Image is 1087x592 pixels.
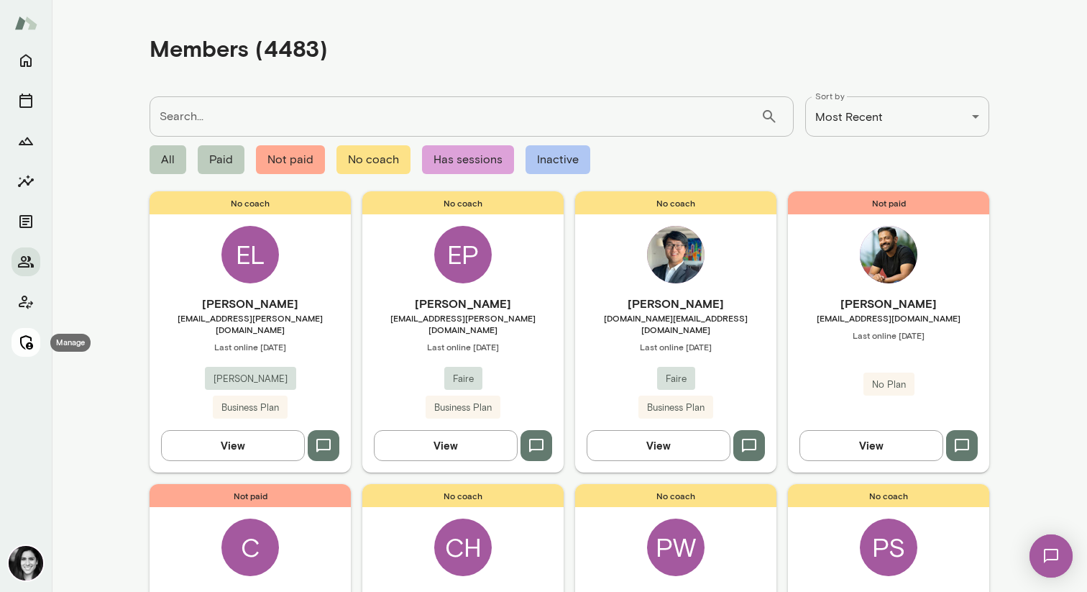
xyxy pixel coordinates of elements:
span: No coach [788,484,989,507]
span: Faire [444,372,482,386]
span: Not paid [788,191,989,214]
span: No coach [575,191,776,214]
button: View [799,430,943,460]
span: Last online [DATE] [150,341,351,352]
img: Mento [14,9,37,37]
button: Client app [12,288,40,317]
label: Sort by [815,90,845,102]
span: No coach [336,145,411,174]
button: Manage [12,328,40,357]
button: Members [12,247,40,276]
span: Not paid [150,484,351,507]
img: Jamie Albers [9,546,43,580]
span: [PERSON_NAME] [205,372,296,386]
button: Growth Plan [12,127,40,155]
h6: [PERSON_NAME] [788,295,989,312]
button: Documents [12,207,40,236]
div: Manage [50,334,91,352]
h6: [PERSON_NAME] [575,295,776,312]
span: Last online [DATE] [788,329,989,341]
span: Last online [DATE] [575,341,776,352]
h6: [PERSON_NAME] [150,295,351,312]
span: No coach [150,191,351,214]
span: No coach [362,484,564,507]
div: PW [647,519,705,576]
img: David Li [647,226,705,283]
span: No coach [575,484,776,507]
button: View [161,430,305,460]
span: Business Plan [213,401,288,415]
div: C [221,519,279,576]
span: [EMAIL_ADDRESS][DOMAIN_NAME] [788,312,989,324]
div: EP [434,226,492,283]
span: No coach [362,191,564,214]
span: All [150,145,186,174]
span: Business Plan [426,401,500,415]
button: View [587,430,730,460]
div: CH [434,519,492,576]
span: [DOMAIN_NAME][EMAIL_ADDRESS][DOMAIN_NAME] [575,312,776,335]
img: Nirav Amin [860,226,917,283]
button: Insights [12,167,40,196]
span: [EMAIL_ADDRESS][PERSON_NAME][DOMAIN_NAME] [150,312,351,335]
h4: Members (4483) [150,35,328,62]
span: Paid [198,145,244,174]
span: Inactive [526,145,590,174]
span: Faire [657,372,695,386]
span: [EMAIL_ADDRESS][PERSON_NAME][DOMAIN_NAME] [362,312,564,335]
button: Home [12,46,40,75]
button: View [374,430,518,460]
span: Has sessions [422,145,514,174]
span: Business Plan [638,401,713,415]
div: PS [860,519,917,576]
div: EL [221,226,279,283]
span: Not paid [256,145,325,174]
div: Most Recent [805,96,989,137]
button: Sessions [12,86,40,115]
h6: [PERSON_NAME] [362,295,564,312]
span: No Plan [863,378,914,392]
span: Last online [DATE] [362,341,564,352]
